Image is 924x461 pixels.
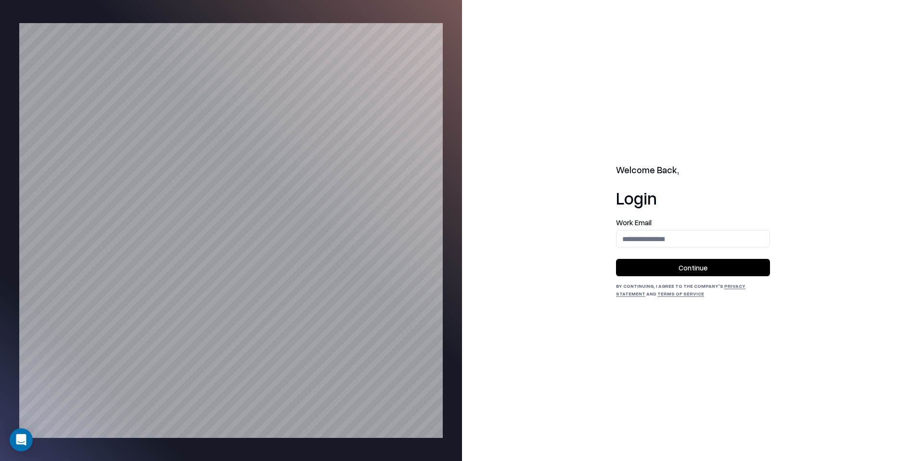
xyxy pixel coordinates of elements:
[616,188,770,207] h1: Login
[616,259,770,276] button: Continue
[616,164,770,177] h2: Welcome Back,
[616,219,770,226] label: Work Email
[657,291,704,296] a: Terms of Service
[10,428,33,451] div: Open Intercom Messenger
[616,282,770,297] div: By continuing, I agree to the Company's and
